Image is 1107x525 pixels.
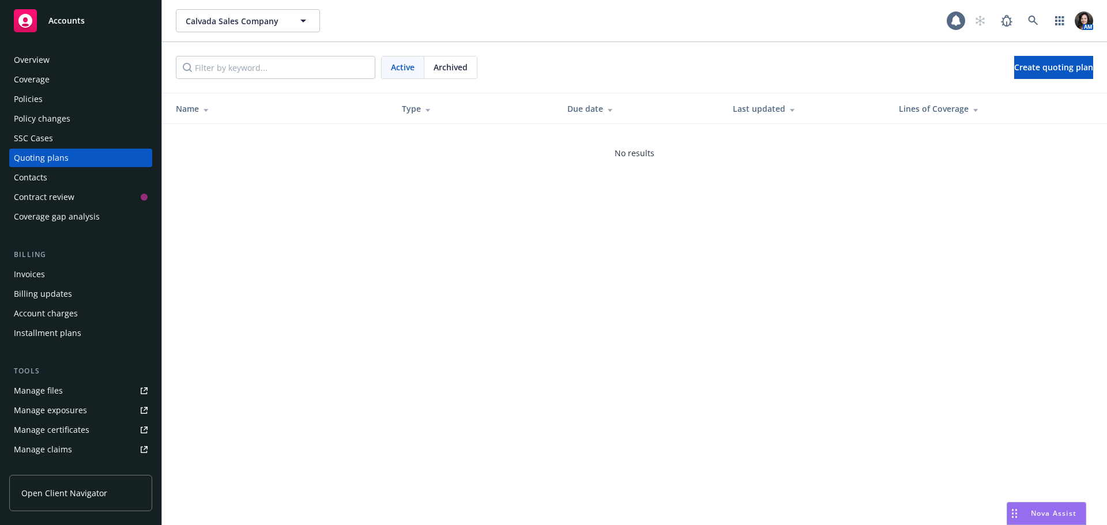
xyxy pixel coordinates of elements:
[14,149,69,167] div: Quoting plans
[14,324,81,342] div: Installment plans
[9,249,152,260] div: Billing
[9,460,152,478] a: Manage BORs
[9,265,152,284] a: Invoices
[1014,62,1093,73] span: Create quoting plan
[14,129,53,148] div: SSC Cases
[176,56,375,79] input: Filter by keyword...
[14,188,74,206] div: Contract review
[9,324,152,342] a: Installment plans
[14,382,63,400] div: Manage files
[14,207,100,226] div: Coverage gap analysis
[1007,503,1022,524] div: Drag to move
[176,103,383,115] div: Name
[1075,12,1093,30] img: photo
[186,15,285,27] span: Calvada Sales Company
[9,168,152,187] a: Contacts
[1031,508,1076,518] span: Nova Assist
[615,147,654,159] span: No results
[9,401,152,420] a: Manage exposures
[14,460,68,478] div: Manage BORs
[14,440,72,459] div: Manage claims
[969,9,992,32] a: Start snowing
[14,109,70,128] div: Policy changes
[9,285,152,303] a: Billing updates
[9,421,152,439] a: Manage certificates
[9,440,152,459] a: Manage claims
[9,365,152,377] div: Tools
[567,103,714,115] div: Due date
[9,149,152,167] a: Quoting plans
[14,70,50,89] div: Coverage
[9,188,152,206] a: Contract review
[14,285,72,303] div: Billing updates
[402,103,549,115] div: Type
[14,265,45,284] div: Invoices
[48,16,85,25] span: Accounts
[9,382,152,400] a: Manage files
[391,61,415,73] span: Active
[9,304,152,323] a: Account charges
[1007,502,1086,525] button: Nova Assist
[176,9,320,32] button: Calvada Sales Company
[995,9,1018,32] a: Report a Bug
[1048,9,1071,32] a: Switch app
[9,90,152,108] a: Policies
[733,103,880,115] div: Last updated
[1022,9,1045,32] a: Search
[21,487,107,499] span: Open Client Navigator
[9,51,152,69] a: Overview
[1014,56,1093,79] a: Create quoting plan
[14,168,47,187] div: Contacts
[9,70,152,89] a: Coverage
[14,51,50,69] div: Overview
[9,5,152,37] a: Accounts
[434,61,468,73] span: Archived
[14,421,89,439] div: Manage certificates
[899,103,1069,115] div: Lines of Coverage
[14,401,87,420] div: Manage exposures
[9,207,152,226] a: Coverage gap analysis
[9,129,152,148] a: SSC Cases
[14,304,78,323] div: Account charges
[14,90,43,108] div: Policies
[9,109,152,128] a: Policy changes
